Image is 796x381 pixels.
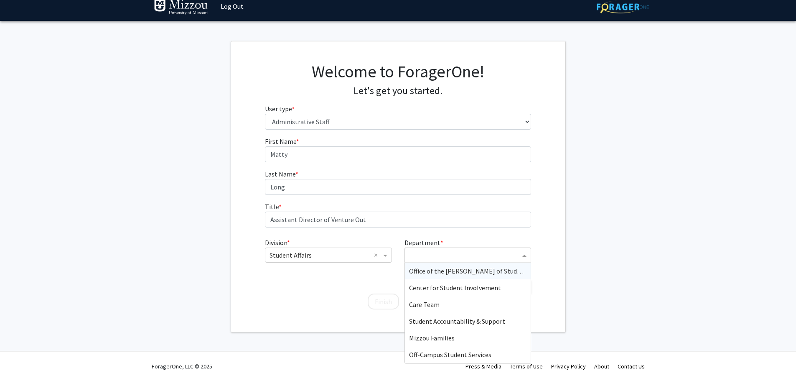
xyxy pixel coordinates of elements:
[265,104,295,114] label: User type
[259,238,398,273] div: Division
[597,0,649,13] img: ForagerOne Logo
[594,363,609,370] a: About
[265,61,531,82] h1: Welcome to ForagerOne!
[398,238,537,273] div: Department
[404,248,531,263] ng-select: Department
[404,262,531,363] ng-dropdown-panel: Options list
[409,300,440,309] span: Care Team
[6,343,36,375] iframe: Chat
[265,85,531,97] h4: Let's get you started.
[374,250,381,260] span: Clear all
[265,137,296,146] span: First Name
[409,334,455,342] span: Mizzou Families
[152,352,212,381] div: ForagerOne, LLC © 2025
[618,363,645,370] a: Contact Us
[368,294,399,309] button: Finish
[265,248,392,263] ng-select: Division
[409,350,491,359] span: Off-Campus Student Services
[409,284,501,292] span: Center for Student Involvement
[551,363,586,370] a: Privacy Policy
[409,267,530,275] span: Office of the [PERSON_NAME] of Students
[465,363,501,370] a: Press & Media
[265,170,295,178] span: Last Name
[409,317,505,325] span: Student Accountability & Support
[265,202,279,211] span: Title
[510,363,543,370] a: Terms of Use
